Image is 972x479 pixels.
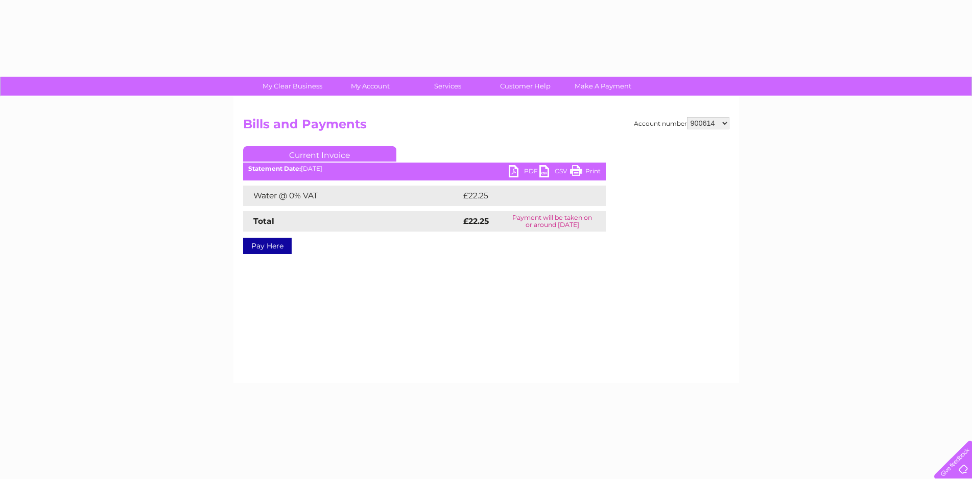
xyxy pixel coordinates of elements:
[463,216,489,226] strong: £22.25
[570,165,601,180] a: Print
[243,238,292,254] a: Pay Here
[250,77,335,96] a: My Clear Business
[243,117,729,136] h2: Bills and Payments
[483,77,567,96] a: Customer Help
[328,77,412,96] a: My Account
[243,146,396,162] a: Current Invoice
[509,165,539,180] a: PDF
[539,165,570,180] a: CSV
[461,186,585,206] td: £22.25
[253,216,274,226] strong: Total
[499,211,606,232] td: Payment will be taken on or around [DATE]
[243,186,461,206] td: Water @ 0% VAT
[561,77,645,96] a: Make A Payment
[634,117,729,129] div: Account number
[243,165,606,172] div: [DATE]
[248,165,301,172] b: Statement Date:
[406,77,490,96] a: Services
